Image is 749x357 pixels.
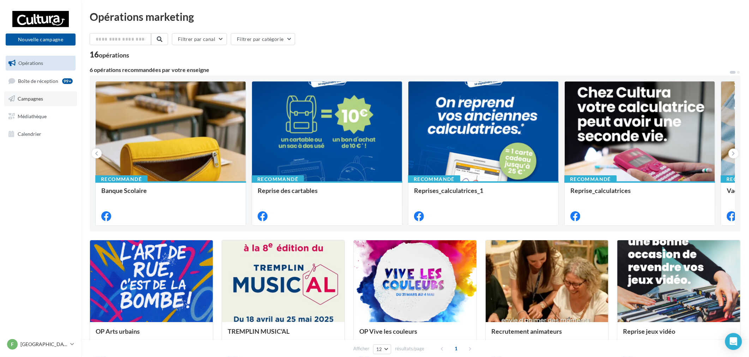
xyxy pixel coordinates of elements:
span: Calendrier [18,131,41,137]
span: Campagnes [18,96,43,102]
button: 12 [373,344,391,354]
span: 1 [450,343,462,354]
span: Boîte de réception [18,78,58,84]
span: Reprise des cartables [258,187,318,194]
span: 12 [376,346,382,352]
span: TREMPLIN MUSIC'AL [228,327,289,335]
button: Filtrer par catégorie [231,33,295,45]
div: Recommandé [95,175,148,183]
div: Recommandé [564,175,617,183]
div: Opérations marketing [90,11,741,22]
div: opérations [99,52,129,58]
a: Boîte de réception99+ [4,73,77,89]
a: Calendrier [4,127,77,141]
span: Reprise jeux vidéo [623,327,675,335]
div: 16 [90,51,129,59]
a: Opérations [4,56,77,71]
span: OP Vive les couleurs [359,327,417,335]
button: Nouvelle campagne [6,34,76,46]
span: Médiathèque [18,113,47,119]
div: 99+ [62,78,73,84]
p: [GEOGRAPHIC_DATA] [20,341,67,348]
span: Opérations [18,60,43,66]
div: Recommandé [408,175,460,183]
div: 6 opérations recommandées par votre enseigne [90,67,729,73]
a: Médiathèque [4,109,77,124]
span: Afficher [353,345,369,352]
span: Banque Scolaire [101,187,147,194]
span: F [11,341,14,348]
span: Reprises_calculatrices_1 [414,187,483,194]
span: Reprise_calculatrices [570,187,631,194]
div: Recommandé [252,175,304,183]
a: F [GEOGRAPHIC_DATA] [6,338,76,351]
span: résultats/page [395,345,424,352]
span: OP Arts urbains [96,327,140,335]
a: Campagnes [4,91,77,106]
span: Recrutement animateurs [491,327,562,335]
button: Filtrer par canal [172,33,227,45]
div: Open Intercom Messenger [725,333,742,350]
